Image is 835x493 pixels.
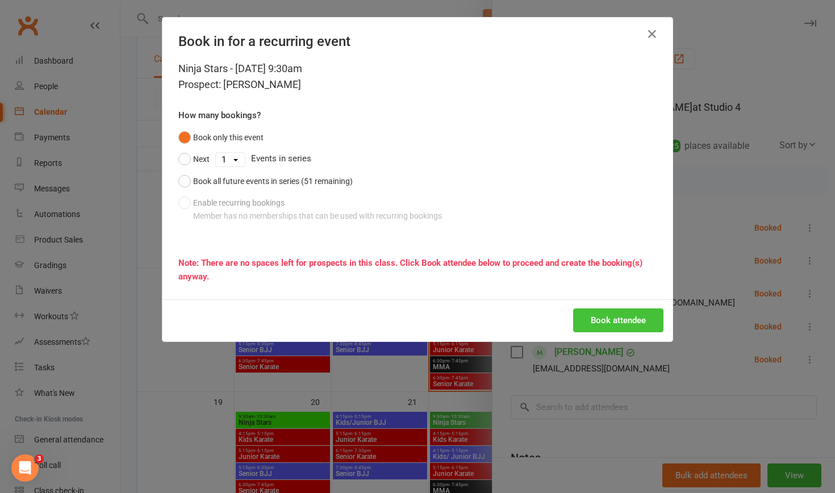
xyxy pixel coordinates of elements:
[178,127,264,148] button: Book only this event
[178,148,657,170] div: Events in series
[178,170,353,192] button: Book all future events in series (51 remaining)
[35,454,44,463] span: 3
[643,25,661,43] button: Close
[573,308,663,332] button: Book attendee
[178,148,210,170] button: Next
[11,454,39,482] iframe: Intercom live chat
[178,256,657,283] div: Note: There are no spaces left for prospects in this class. Click Book attendee below to proceed ...
[178,108,261,122] label: How many bookings?
[193,175,353,187] div: Book all future events in series (51 remaining)
[178,61,657,93] div: Ninja Stars - [DATE] 9:30am Prospect: [PERSON_NAME]
[178,34,657,49] h4: Book in for a recurring event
